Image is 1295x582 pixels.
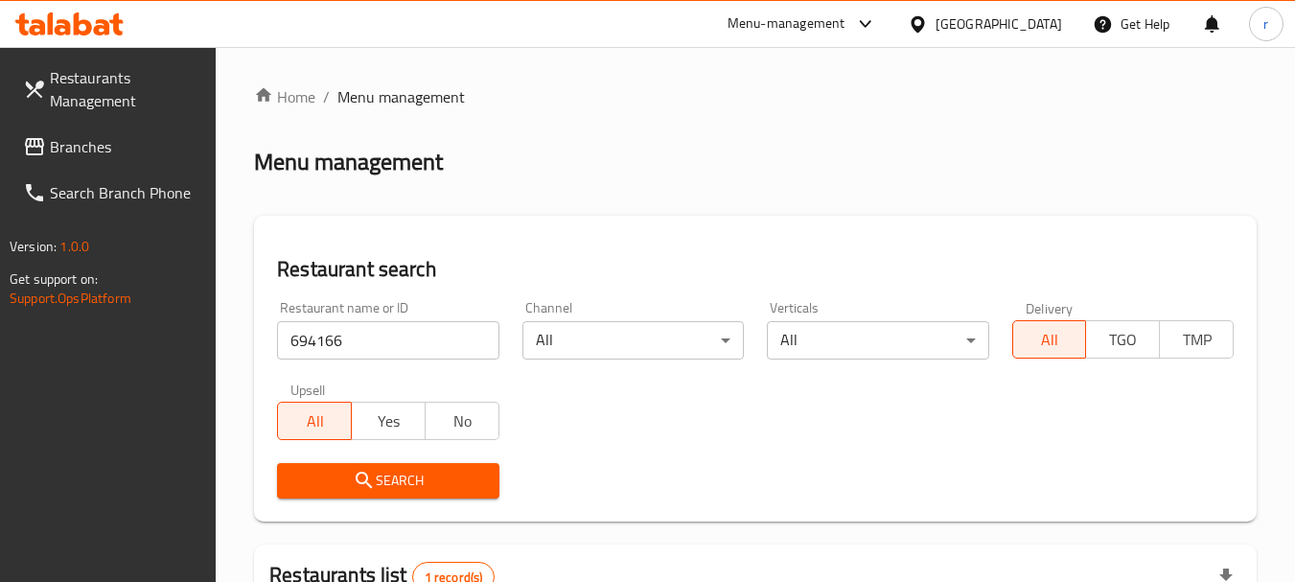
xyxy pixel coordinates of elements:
button: Yes [351,402,426,440]
button: All [277,402,352,440]
div: All [522,321,744,360]
button: TGO [1085,320,1160,359]
span: Menu management [337,85,465,108]
span: No [433,407,492,435]
label: Upsell [290,383,326,396]
span: Restaurants Management [50,66,201,112]
button: Search [277,463,498,499]
a: Search Branch Phone [8,170,217,216]
span: Branches [50,135,201,158]
h2: Restaurant search [277,255,1234,284]
span: Get support on: [10,267,98,291]
button: TMP [1159,320,1234,359]
span: 1.0.0 [59,234,89,259]
span: Version: [10,234,57,259]
a: Home [254,85,315,108]
span: All [286,407,344,435]
span: Search [292,469,483,493]
span: r [1263,13,1268,35]
span: TMP [1168,326,1226,354]
span: All [1021,326,1079,354]
label: Delivery [1026,301,1074,314]
input: Search for restaurant name or ID.. [277,321,498,360]
nav: breadcrumb [254,85,1257,108]
a: Branches [8,124,217,170]
button: All [1012,320,1087,359]
div: Menu-management [728,12,845,35]
button: No [425,402,499,440]
h2: Menu management [254,147,443,177]
div: [GEOGRAPHIC_DATA] [936,13,1062,35]
a: Support.OpsPlatform [10,286,131,311]
span: TGO [1094,326,1152,354]
a: Restaurants Management [8,55,217,124]
span: Yes [359,407,418,435]
div: All [767,321,988,360]
li: / [323,85,330,108]
span: Search Branch Phone [50,181,201,204]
